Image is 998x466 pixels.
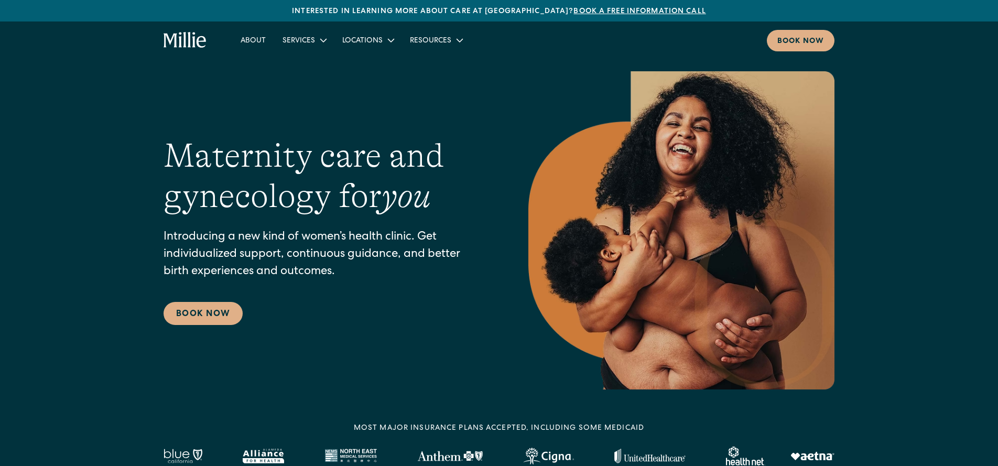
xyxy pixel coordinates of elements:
[324,449,377,463] img: North East Medical Services logo
[402,31,470,49] div: Resources
[726,447,765,465] img: Healthnet logo
[334,31,402,49] div: Locations
[164,229,486,281] p: Introducing a new kind of women’s health clinic. Get individualized support, continuous guidance,...
[523,448,574,464] img: Cigna logo
[410,36,451,47] div: Resources
[283,36,315,47] div: Services
[164,136,486,216] h1: Maternity care and gynecology for
[164,449,202,463] img: Blue California logo
[777,36,824,47] div: Book now
[354,423,644,434] div: MOST MAJOR INSURANCE PLANS ACCEPTED, INCLUDING some MEDICAID
[614,449,686,463] img: United Healthcare logo
[342,36,383,47] div: Locations
[243,449,284,463] img: Alameda Alliance logo
[573,8,706,15] a: Book a free information call
[164,302,243,325] a: Book Now
[232,31,274,49] a: About
[382,177,431,215] em: you
[274,31,334,49] div: Services
[417,451,483,461] img: Anthem Logo
[790,452,834,460] img: Aetna logo
[767,30,834,51] a: Book now
[528,71,834,389] img: Smiling mother with her baby in arms, celebrating body positivity and the nurturing bond of postp...
[164,32,207,49] a: home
